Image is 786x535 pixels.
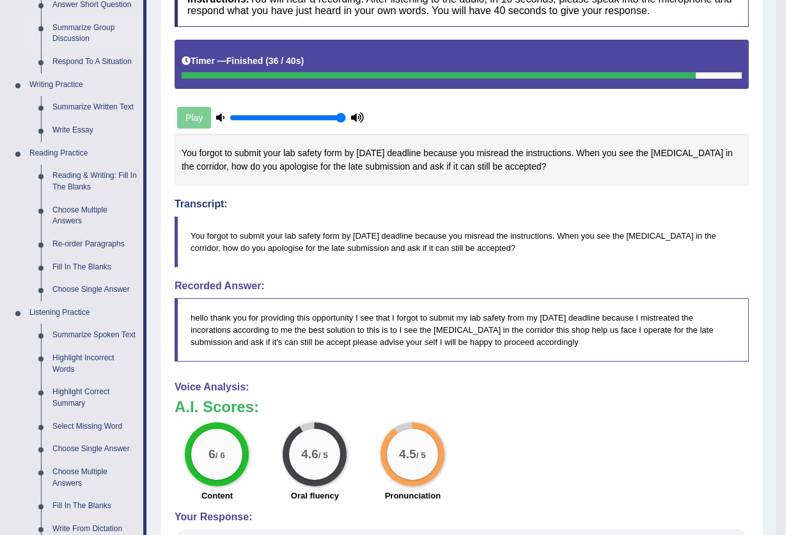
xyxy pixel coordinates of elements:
[24,301,143,324] a: Listening Practice
[47,119,143,142] a: Write Essay
[47,164,143,198] a: Reading & Writing: Fill In The Blanks
[47,278,143,301] a: Choose Single Answer
[175,134,749,186] div: You forgot to submit your lab safety form by [DATE] deadline because you misread the instructions...
[175,298,749,362] blockquote: hello thank you for providing this opportunity I see that I forgot to submit my lab safety from m...
[175,216,749,267] blockquote: You forgot to submit your lab safety form by [DATE] deadline because you misread the instructions...
[24,74,143,97] a: Writing Practice
[175,398,259,415] b: A.I. Scores:
[201,490,233,502] label: Content
[47,438,143,461] a: Choose Single Answer
[47,461,143,495] a: Choose Multiple Answers
[175,511,749,523] h4: Your Response:
[47,495,143,518] a: Fill In The Blanks
[265,56,269,66] b: (
[175,280,749,292] h4: Recorded Answer:
[216,451,225,460] small: / 6
[269,56,301,66] b: 36 / 40s
[416,451,426,460] small: / 5
[302,447,319,461] big: 4.6
[385,490,441,502] label: Pronunciation
[400,447,417,461] big: 4.5
[47,324,143,347] a: Summarize Spoken Text
[301,56,304,66] b: )
[209,447,216,461] big: 6
[47,17,143,51] a: Summarize Group Discussion
[47,199,143,233] a: Choose Multiple Answers
[47,381,143,415] a: Highlight Correct Summary
[318,451,328,460] small: / 5
[47,96,143,119] a: Summarize Written Text
[291,490,339,502] label: Oral fluency
[182,56,304,66] h5: Timer —
[24,142,143,165] a: Reading Practice
[47,415,143,438] a: Select Missing Word
[175,381,749,393] h4: Voice Analysis:
[47,347,143,381] a: Highlight Incorrect Words
[226,56,263,66] b: Finished
[47,256,143,279] a: Fill In The Blanks
[47,233,143,256] a: Re-order Paragraphs
[47,51,143,74] a: Respond To A Situation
